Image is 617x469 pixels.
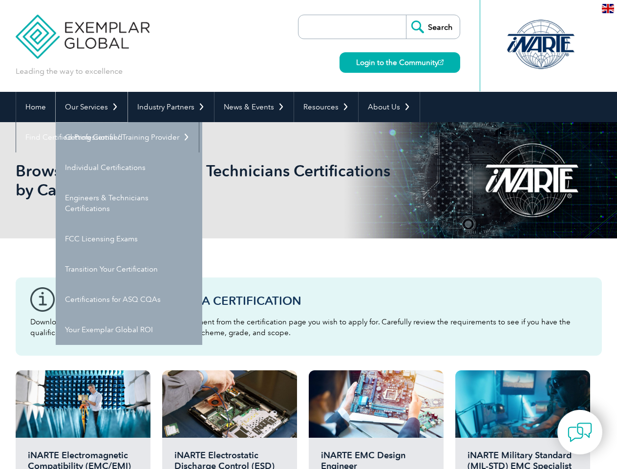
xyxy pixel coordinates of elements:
[56,152,202,183] a: Individual Certifications
[214,92,294,122] a: News & Events
[128,92,214,122] a: Industry Partners
[56,254,202,284] a: Transition Your Certification
[30,317,587,338] p: Download the “Certification Requirements” document from the certification page you wish to apply ...
[568,420,592,445] img: contact-chat.png
[16,92,55,122] a: Home
[16,161,391,199] h1: Browse All Engineers and Technicians Certifications by Category
[56,92,128,122] a: Our Services
[56,284,202,315] a: Certifications for ASQ CQAs
[602,4,614,13] img: en
[406,15,460,39] input: Search
[60,295,587,307] h3: Before You Apply For a Certification
[438,60,444,65] img: open_square.png
[294,92,358,122] a: Resources
[16,66,123,77] p: Leading the way to excellence
[340,52,460,73] a: Login to the Community
[359,92,420,122] a: About Us
[56,224,202,254] a: FCC Licensing Exams
[56,183,202,224] a: Engineers & Technicians Certifications
[56,315,202,345] a: Your Exemplar Global ROI
[16,122,199,152] a: Find Certified Professional / Training Provider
